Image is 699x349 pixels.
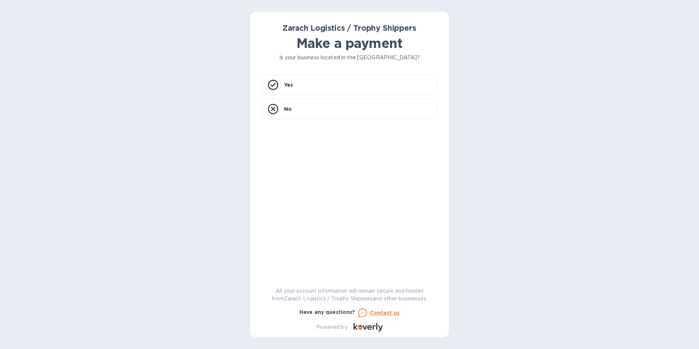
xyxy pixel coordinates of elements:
p: Powered by [316,323,347,331]
p: All your account information will remain secure and hidden from Zarach Logistics / Trophy Shipper... [262,287,437,303]
h1: Make a payment [262,35,437,51]
u: Contact us [370,310,400,316]
b: Zarach Logistics / Trophy Shippers [283,23,416,33]
p: No [284,105,292,113]
p: Is your business located in the [GEOGRAPHIC_DATA]? [262,54,437,61]
b: Have any questions? [299,309,355,315]
p: Yes [284,81,293,89]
